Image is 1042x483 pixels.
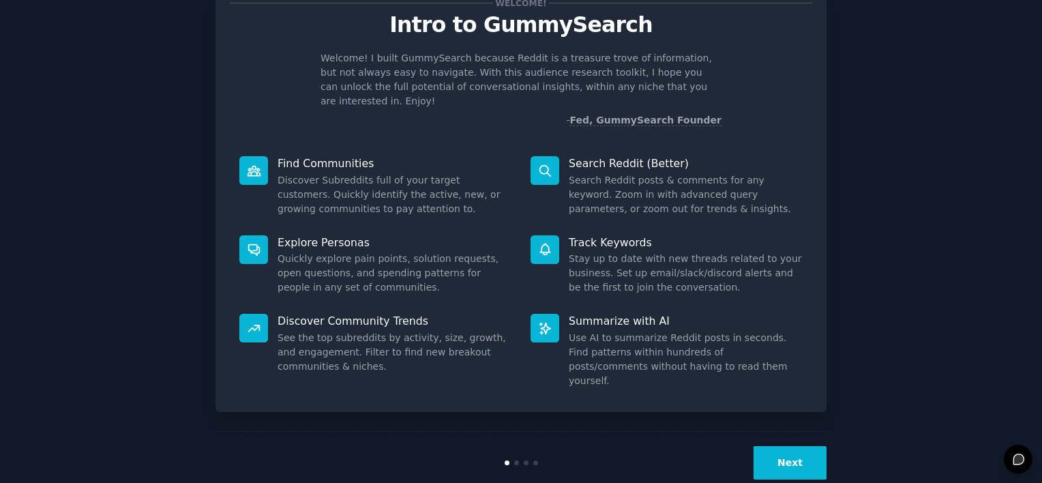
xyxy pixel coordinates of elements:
[230,13,812,37] p: Intro to GummySearch
[569,156,803,171] p: Search Reddit (Better)
[569,115,721,126] a: Fed, GummySearch Founder
[278,235,511,250] p: Explore Personas
[566,113,721,128] div: -
[569,235,803,250] p: Track Keywords
[278,252,511,295] dd: Quickly explore pain points, solution requests, open questions, and spending patterns for people ...
[569,173,803,216] dd: Search Reddit posts & comments for any keyword. Zoom in with advanced query parameters, or zoom o...
[569,252,803,295] dd: Stay up to date with new threads related to your business. Set up email/slack/discord alerts and ...
[754,446,827,480] button: Next
[569,314,803,328] p: Summarize with AI
[321,51,721,108] p: Welcome! I built GummySearch because Reddit is a treasure trove of information, but not always ea...
[278,331,511,374] dd: See the top subreddits by activity, size, growth, and engagement. Filter to find new breakout com...
[278,314,511,328] p: Discover Community Trends
[569,331,803,388] dd: Use AI to summarize Reddit posts in seconds. Find patterns within hundreds of posts/comments with...
[278,173,511,216] dd: Discover Subreddits full of your target customers. Quickly identify the active, new, or growing c...
[278,156,511,171] p: Find Communities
